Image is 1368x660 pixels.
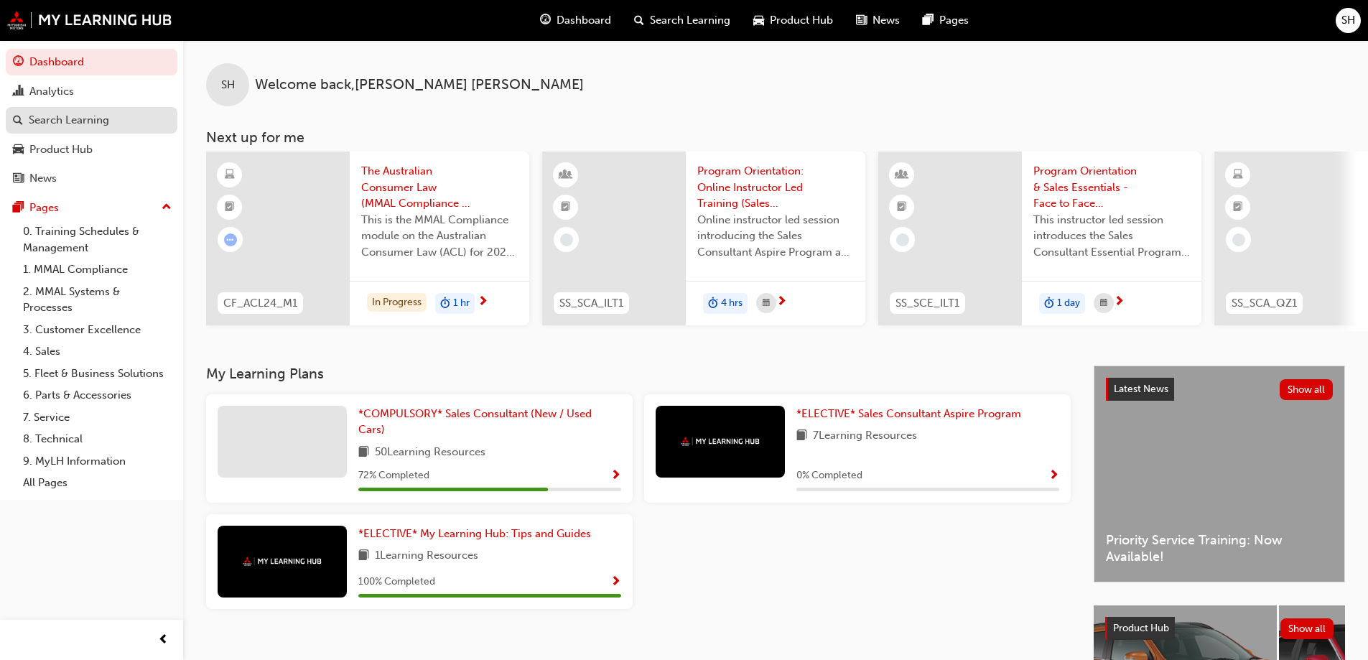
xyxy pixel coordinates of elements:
[796,407,1021,420] span: *ELECTIVE* Sales Consultant Aspire Program
[29,112,109,129] div: Search Learning
[17,319,177,341] a: 3. Customer Excellence
[13,202,24,215] span: pages-icon
[221,77,235,93] span: SH
[1341,12,1355,29] span: SH
[440,294,450,313] span: duration-icon
[1280,379,1334,400] button: Show all
[358,527,591,540] span: *ELECTIVE* My Learning Hub: Tips and Guides
[557,12,611,29] span: Dashboard
[895,295,959,312] span: SS_SCE_ILT1
[1232,233,1245,246] span: learningRecordVerb_NONE-icon
[561,166,571,185] span: learningResourceType_INSTRUCTOR_LED-icon
[453,295,470,312] span: 1 hr
[17,363,177,385] a: 5. Fleet & Business Solutions
[1114,296,1125,309] span: next-icon
[742,6,844,35] a: car-iconProduct Hub
[17,428,177,450] a: 8. Technical
[29,170,57,187] div: News
[17,384,177,406] a: 6. Parts & Accessories
[6,49,177,75] a: Dashboard
[13,172,24,185] span: news-icon
[681,437,760,446] img: mmal
[13,85,24,98] span: chart-icon
[358,406,621,438] a: *COMPULSORY* Sales Consultant (New / Used Cars)
[697,212,854,261] span: Online instructor led session introducing the Sales Consultant Aspire Program and outlining what ...
[375,444,485,462] span: 50 Learning Resources
[375,547,478,565] span: 1 Learning Resources
[225,198,235,217] span: booktick-icon
[13,144,24,157] span: car-icon
[358,574,435,590] span: 100 % Completed
[358,407,592,437] span: *COMPULSORY* Sales Consultant (New / Used Cars)
[708,294,718,313] span: duration-icon
[813,427,917,445] span: 7 Learning Resources
[796,406,1027,422] a: *ELECTIVE* Sales Consultant Aspire Program
[223,295,297,312] span: CF_ACL24_M1
[1033,212,1190,261] span: This instructor led session introduces the Sales Consultant Essential Program and outlines what y...
[206,152,529,325] a: CF_ACL24_M1The Australian Consumer Law (MMAL Compliance - 2024)This is the MMAL Compliance module...
[763,294,770,312] span: calendar-icon
[776,296,787,309] span: next-icon
[1094,366,1345,582] a: Latest NewsShow allPriority Service Training: Now Available!
[361,163,518,212] span: The Australian Consumer Law (MMAL Compliance - 2024)
[911,6,980,35] a: pages-iconPages
[358,547,369,565] span: book-icon
[1048,467,1059,485] button: Show Progress
[1233,198,1243,217] span: booktick-icon
[540,11,551,29] span: guage-icon
[478,296,488,309] span: next-icon
[13,56,24,69] span: guage-icon
[796,468,862,484] span: 0 % Completed
[361,212,518,261] span: This is the MMAL Compliance module on the Australian Consumer Law (ACL) for 2024. Complete this m...
[623,6,742,35] a: search-iconSearch Learning
[721,295,743,312] span: 4 hrs
[243,557,322,566] img: mmal
[796,427,807,445] span: book-icon
[923,11,934,29] span: pages-icon
[17,220,177,259] a: 0. Training Schedules & Management
[559,295,623,312] span: SS_SCA_ILT1
[29,83,74,100] div: Analytics
[206,366,1071,382] h3: My Learning Plans
[897,198,907,217] span: booktick-icon
[358,444,369,462] span: book-icon
[17,472,177,494] a: All Pages
[29,200,59,216] div: Pages
[183,129,1368,146] h3: Next up for me
[358,526,597,542] a: *ELECTIVE* My Learning Hub: Tips and Guides
[856,11,867,29] span: news-icon
[610,573,621,591] button: Show Progress
[1105,617,1334,640] a: Product HubShow all
[6,46,177,195] button: DashboardAnalyticsSearch LearningProduct HubNews
[17,406,177,429] a: 7. Service
[17,450,177,473] a: 9. MyLH Information
[358,468,429,484] span: 72 % Completed
[897,166,907,185] span: learningResourceType_INSTRUCTOR_LED-icon
[873,12,900,29] span: News
[542,152,865,325] a: SS_SCA_ILT1Program Orientation: Online Instructor Led Training (Sales Consultant Aspire Program)O...
[1113,622,1169,634] span: Product Hub
[753,11,764,29] span: car-icon
[650,12,730,29] span: Search Learning
[939,12,969,29] span: Pages
[17,340,177,363] a: 4. Sales
[896,233,909,246] span: learningRecordVerb_NONE-icon
[1233,166,1243,185] span: learningResourceType_ELEARNING-icon
[561,198,571,217] span: booktick-icon
[1106,532,1333,564] span: Priority Service Training: Now Available!
[529,6,623,35] a: guage-iconDashboard
[770,12,833,29] span: Product Hub
[610,470,621,483] span: Show Progress
[1033,163,1190,212] span: Program Orientation & Sales Essentials - Face to Face Instructor Led Training (Sales Consultant E...
[560,233,573,246] span: learningRecordVerb_NONE-icon
[6,195,177,221] button: Pages
[1106,378,1333,401] a: Latest NewsShow all
[7,11,172,29] img: mmal
[158,631,169,649] span: prev-icon
[1100,294,1107,312] span: calendar-icon
[225,166,235,185] span: learningResourceType_ELEARNING-icon
[844,6,911,35] a: news-iconNews
[1044,294,1054,313] span: duration-icon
